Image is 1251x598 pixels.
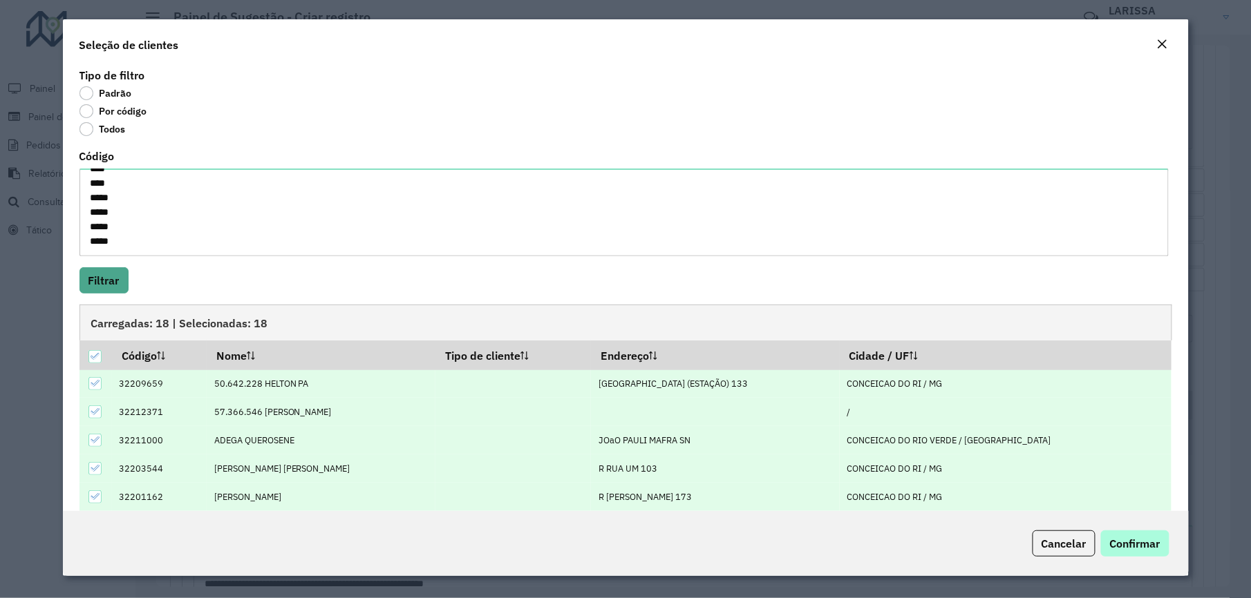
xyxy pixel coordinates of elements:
label: Por código [79,104,147,118]
td: 32209659 [112,370,207,398]
td: [PERSON_NAME] [PERSON_NAME] [207,454,435,483]
span: Cancelar [1042,537,1087,550]
div: Carregadas: 18 | Selecionadas: 18 [79,305,1172,340]
td: [GEOGRAPHIC_DATA] (ESTAÇÃO) 133 [591,370,840,398]
button: Confirmar [1101,530,1169,557]
td: 32212371 [112,398,207,426]
button: Close [1153,36,1172,54]
td: 57.366.546 [PERSON_NAME] [207,398,435,426]
th: Código [112,340,207,369]
label: Tipo de filtro [79,67,145,84]
td: / [840,398,1172,426]
td: 50.642.228 HELTON PA [207,370,435,398]
td: R [PERSON_NAME] 173 [591,483,840,511]
td: CONCEICAO DO RI / MG [840,454,1172,483]
td: R RUA UM 103 [591,454,840,483]
td: [PERSON_NAME] [207,483,435,511]
td: JOaO PAULI MAFRA SN [591,426,840,454]
td: CONCEICAO DO RIO VERDE / [GEOGRAPHIC_DATA] [840,426,1172,454]
em: Fechar [1157,39,1168,50]
td: ADEGA QUEROSENE [207,426,435,454]
td: 32201162 [112,483,207,511]
td: CONCEICAO DO RI / MG [840,483,1172,511]
label: Código [79,148,115,164]
button: Cancelar [1033,530,1095,557]
label: Todos [79,122,126,136]
th: Endereço [591,340,840,369]
td: 32211000 [112,426,207,454]
th: Nome [207,340,435,369]
th: Cidade / UF [840,340,1172,369]
span: Confirmar [1110,537,1160,550]
button: Filtrar [79,267,129,293]
td: CONCEICAO DO RI / MG [840,370,1172,398]
label: Padrão [79,86,132,100]
th: Tipo de cliente [435,340,591,369]
h4: Seleção de clientes [79,37,179,53]
td: 32203544 [112,454,207,483]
